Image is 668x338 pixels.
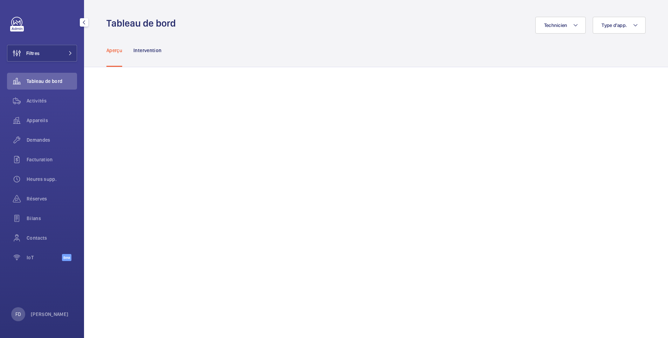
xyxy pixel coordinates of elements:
[27,78,77,85] span: Tableau de bord
[27,136,77,143] span: Demandes
[27,215,77,222] span: Bilans
[27,195,77,202] span: Réserves
[27,117,77,124] span: Appareils
[15,311,21,318] p: FD
[106,47,122,54] p: Aperçu
[27,176,77,183] span: Heures supp.
[601,22,627,28] span: Type d'app.
[27,156,77,163] span: Facturation
[593,17,646,34] button: Type d'app.
[62,254,71,261] span: Beta
[535,17,586,34] button: Technicien
[106,17,180,30] h1: Tableau de bord
[27,234,77,241] span: Contacts
[133,47,161,54] p: Intervention
[31,311,69,318] p: [PERSON_NAME]
[27,254,62,261] span: IoT
[544,22,568,28] span: Technicien
[7,45,77,62] button: Filtres
[27,97,77,104] span: Activités
[26,50,40,57] span: Filtres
